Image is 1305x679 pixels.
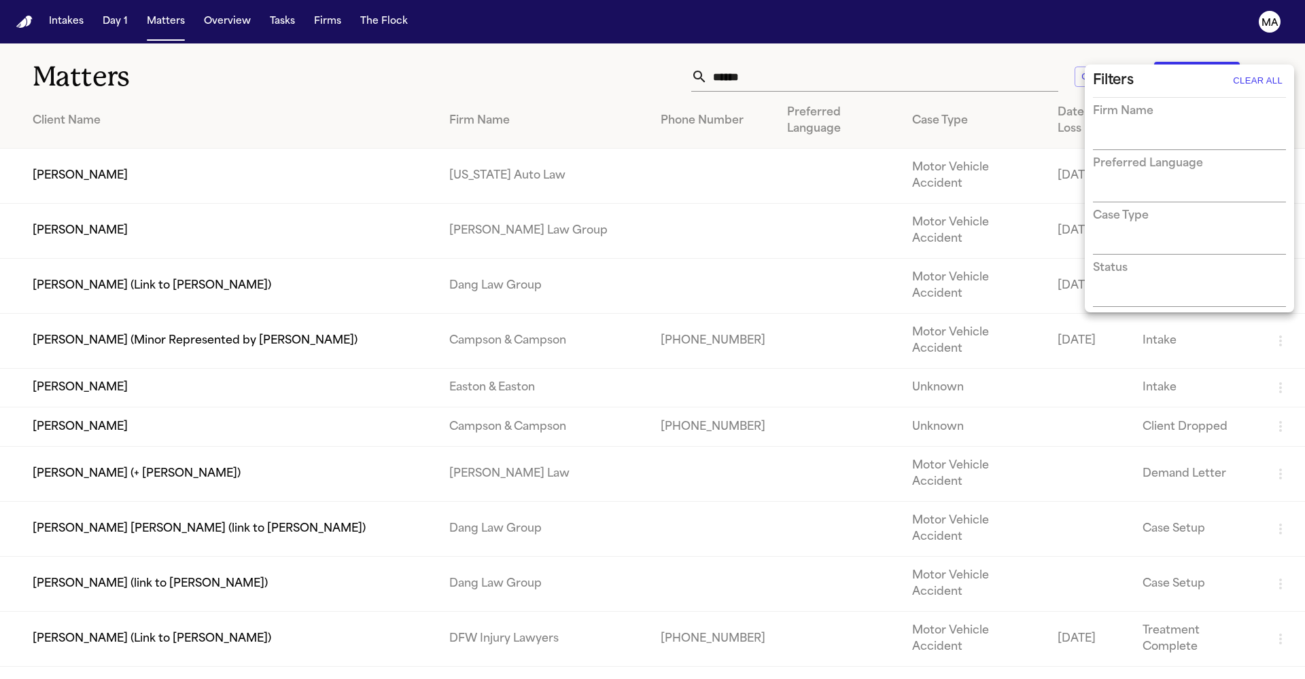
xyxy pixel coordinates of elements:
[1093,155,1203,172] h3: Preferred Language
[1230,70,1286,92] button: Clear All
[1093,103,1153,120] h3: Firm Name
[1093,208,1149,224] h3: Case Type
[1285,295,1287,298] button: Open
[1093,70,1134,92] h2: Filters
[1093,260,1128,276] h3: Status
[1285,191,1287,194] button: Open
[1285,243,1287,246] button: Open
[1285,139,1287,141] button: Open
